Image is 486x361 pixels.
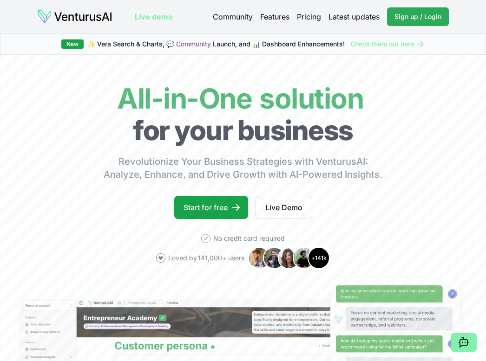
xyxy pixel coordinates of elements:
a: Sign up / Login [387,7,449,26]
a: Community [176,40,211,48]
img: Avatar 2 [263,247,285,269]
a: Start for free [174,196,248,219]
a: Live demo [135,11,173,22]
a: Latest updates [328,11,380,22]
a: Live Demo [256,196,312,219]
img: logo [37,9,112,24]
a: Pricing [297,11,321,22]
span: ✨ Vera Search & Charts, 💬 Launch, and 📊 Dashboard Enhancements! [87,39,345,49]
img: Avatar 3 [278,247,300,269]
img: Avatar 4 [293,247,315,269]
a: Community [213,11,253,22]
div: New [61,39,84,49]
img: Avatar 1 [248,247,270,269]
a: Features [260,11,289,22]
span: Sign up / Login [394,12,441,21]
a: Check them out here [350,39,425,49]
